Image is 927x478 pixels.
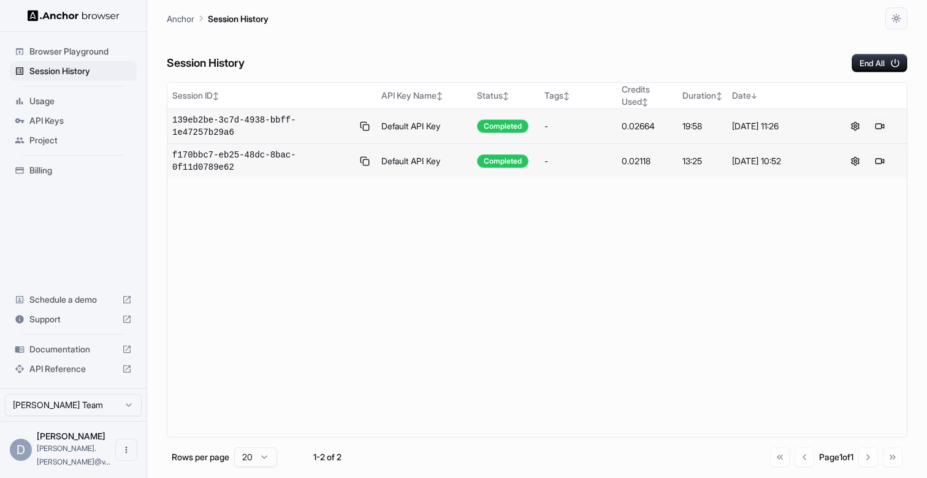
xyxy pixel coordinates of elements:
[563,91,570,101] span: ↕
[642,97,648,107] span: ↕
[477,154,528,168] div: Completed
[208,12,269,25] p: Session History
[852,54,907,72] button: End All
[10,161,137,180] div: Billing
[544,89,612,102] div: Tags
[10,439,32,461] div: D
[622,155,673,167] div: 0.02118
[376,144,472,179] td: Default API Key
[28,10,120,21] img: Anchor Logo
[172,89,372,102] div: Session ID
[10,340,137,359] div: Documentation
[477,89,535,102] div: Status
[682,155,722,167] div: 13:25
[682,89,722,102] div: Duration
[544,120,612,132] div: -
[751,91,757,101] span: ↓
[167,12,269,25] nav: breadcrumb
[10,131,137,150] div: Project
[37,431,105,441] span: Dhruv Suthar
[29,294,117,306] span: Schedule a demo
[167,55,245,72] h6: Session History
[29,313,117,325] span: Support
[732,155,823,167] div: [DATE] 10:52
[622,83,673,108] div: Credits Used
[29,134,132,146] span: Project
[503,91,509,101] span: ↕
[477,120,528,133] div: Completed
[376,109,472,144] td: Default API Key
[544,155,612,167] div: -
[381,89,467,102] div: API Key Name
[29,164,132,176] span: Billing
[115,439,137,461] button: Open menu
[10,309,137,329] div: Support
[29,95,132,107] span: Usage
[29,115,132,127] span: API Keys
[172,451,229,463] p: Rows per page
[213,91,219,101] span: ↕
[29,343,117,355] span: Documentation
[10,290,137,309] div: Schedule a demo
[172,114,353,138] span: 139eb2be-3c7d-4938-bbff-1e47257b29a6
[732,89,823,102] div: Date
[37,444,110,466] span: dhruv.suthar@velotio.com
[437,91,443,101] span: ↕
[29,45,132,58] span: Browser Playground
[297,451,358,463] div: 1-2 of 2
[10,91,137,111] div: Usage
[172,149,353,173] span: f170bbc7-eb25-48dc-8bac-0f11d0789e62
[716,91,722,101] span: ↕
[622,120,673,132] div: 0.02664
[10,42,137,61] div: Browser Playground
[10,61,137,81] div: Session History
[10,359,137,379] div: API Reference
[732,120,823,132] div: [DATE] 11:26
[819,451,853,463] div: Page 1 of 1
[167,12,194,25] p: Anchor
[10,111,137,131] div: API Keys
[29,363,117,375] span: API Reference
[682,120,722,132] div: 19:58
[29,65,132,77] span: Session History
